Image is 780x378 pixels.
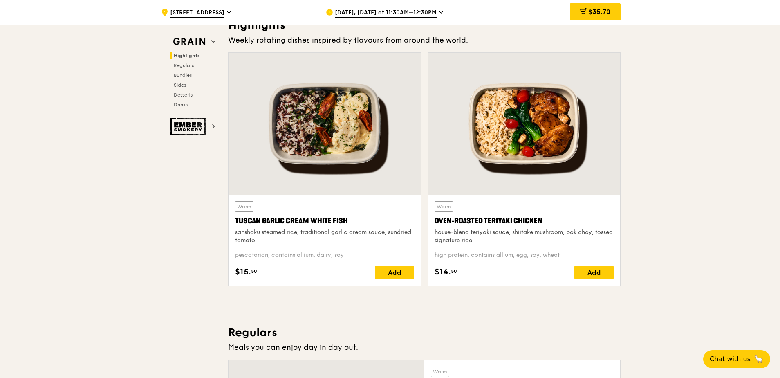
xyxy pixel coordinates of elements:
span: [DATE], [DATE] at 11:30AM–12:30PM [335,9,437,18]
div: Add [375,266,414,279]
span: Bundles [174,72,192,78]
img: Grain web logo [170,34,208,49]
span: $14. [435,266,451,278]
div: house-blend teriyaki sauce, shiitake mushroom, bok choy, tossed signature rice [435,228,614,245]
span: Highlights [174,53,200,59]
div: high protein, contains allium, egg, soy, wheat [435,251,614,259]
div: Meals you can enjoy day in day out. [228,342,621,353]
img: Ember Smokery web logo [170,118,208,135]
h3: Highlights [228,18,621,33]
div: sanshoku steamed rice, traditional garlic cream sauce, sundried tomato [235,228,414,245]
div: pescatarian, contains allium, dairy, soy [235,251,414,259]
h3: Regulars [228,325,621,340]
button: Chat with us🦙 [703,350,770,368]
div: Warm [435,201,453,212]
span: $35.70 [588,8,610,16]
div: Weekly rotating dishes inspired by flavours from around the world. [228,34,621,46]
span: 🦙 [754,354,764,364]
span: Drinks [174,102,188,108]
div: Add [574,266,614,279]
span: 50 [251,268,257,274]
span: [STREET_ADDRESS] [170,9,224,18]
div: Oven‑Roasted Teriyaki Chicken [435,215,614,227]
div: Warm [431,367,449,377]
span: Regulars [174,63,194,68]
div: Warm [235,201,253,212]
span: 50 [451,268,457,274]
span: Sides [174,82,186,88]
div: Tuscan Garlic Cream White Fish [235,215,414,227]
span: Chat with us [710,354,751,364]
span: Desserts [174,92,193,98]
span: $15. [235,266,251,278]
